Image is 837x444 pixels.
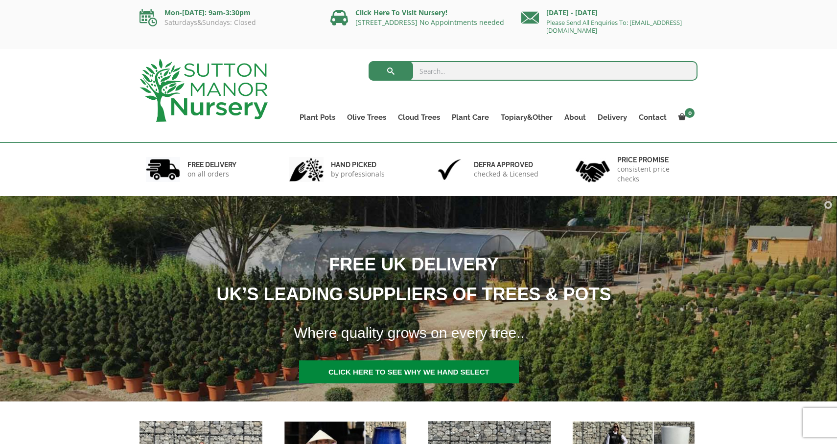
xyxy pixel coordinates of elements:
a: [STREET_ADDRESS] No Appointments needed [355,18,504,27]
p: Mon-[DATE]: 9am-3:30pm [139,7,316,19]
img: 4.jpg [576,155,610,184]
p: by professionals [331,169,385,179]
a: 0 [673,111,697,124]
p: checked & Licensed [474,169,538,179]
img: logo [139,59,268,122]
a: Delivery [592,111,633,124]
a: Plant Care [446,111,495,124]
a: About [558,111,592,124]
img: 2.jpg [289,157,324,182]
a: Contact [633,111,673,124]
h1: Where quality grows on every tree.. [281,318,763,348]
p: on all orders [187,169,236,179]
p: consistent price checks [617,164,692,184]
img: 1.jpg [146,157,180,182]
p: Saturdays&Sundays: Closed [139,19,316,26]
img: 3.jpg [432,157,466,182]
h1: FREE UK DELIVERY UK’S LEADING SUPPLIERS OF TREES & POTS [54,249,762,309]
a: Plant Pots [294,111,341,124]
a: Topiary&Other [495,111,558,124]
h6: Defra approved [474,160,538,169]
h6: FREE DELIVERY [187,160,236,169]
a: Olive Trees [341,111,392,124]
a: Please Send All Enquiries To: [EMAIL_ADDRESS][DOMAIN_NAME] [546,18,682,35]
input: Search... [369,61,698,81]
h6: hand picked [331,160,385,169]
a: Click Here To Visit Nursery! [355,8,447,17]
span: 0 [685,108,695,118]
h6: Price promise [617,155,692,164]
p: [DATE] - [DATE] [521,7,697,19]
a: Cloud Trees [392,111,446,124]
